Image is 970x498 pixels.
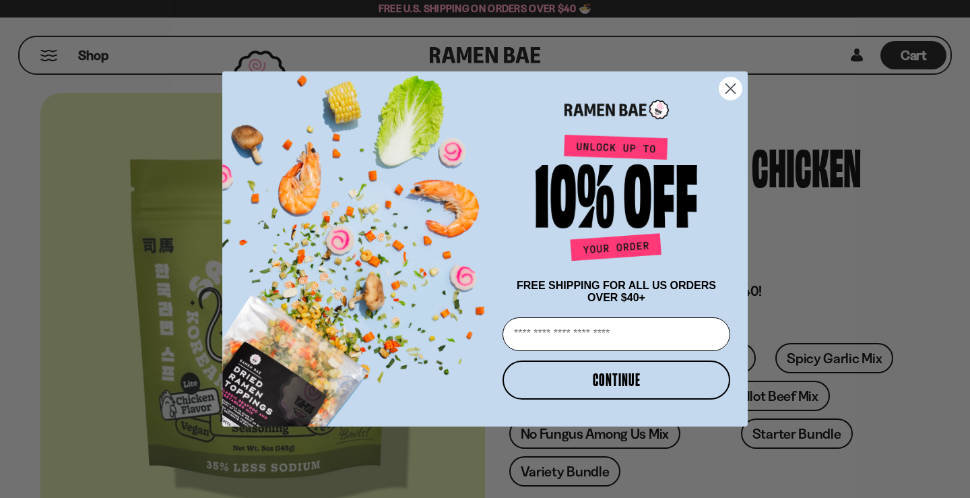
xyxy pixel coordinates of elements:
[564,98,669,121] img: Ramen Bae Logo
[222,60,497,427] img: ce7035ce-2e49-461c-ae4b-8ade7372f32c.png
[517,280,716,303] span: FREE SHIPPING FOR ALL US ORDERS OVER $40+
[503,361,730,400] button: CONTINUE
[532,134,701,266] img: Unlock up to 10% off
[719,77,742,100] button: Close dialog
